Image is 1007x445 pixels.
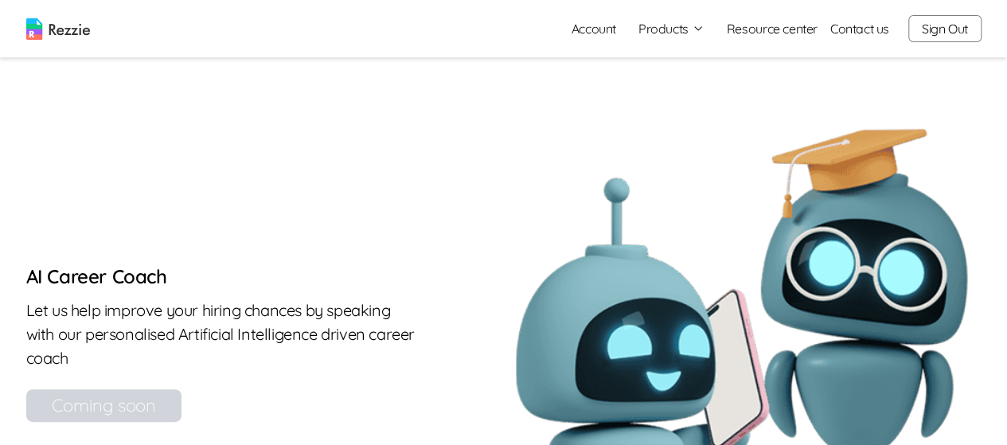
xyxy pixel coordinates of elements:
[830,19,889,38] a: Contact us
[559,13,629,45] a: Account
[26,263,418,289] h6: AI Career Coach
[727,19,818,38] a: Resource center
[26,389,181,422] div: Coming soon
[26,299,418,370] p: Let us help improve your hiring chances by speaking with our personalised Artificial Intelligence...
[908,15,982,42] button: Sign Out
[638,19,705,38] button: Products
[26,18,90,40] img: logo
